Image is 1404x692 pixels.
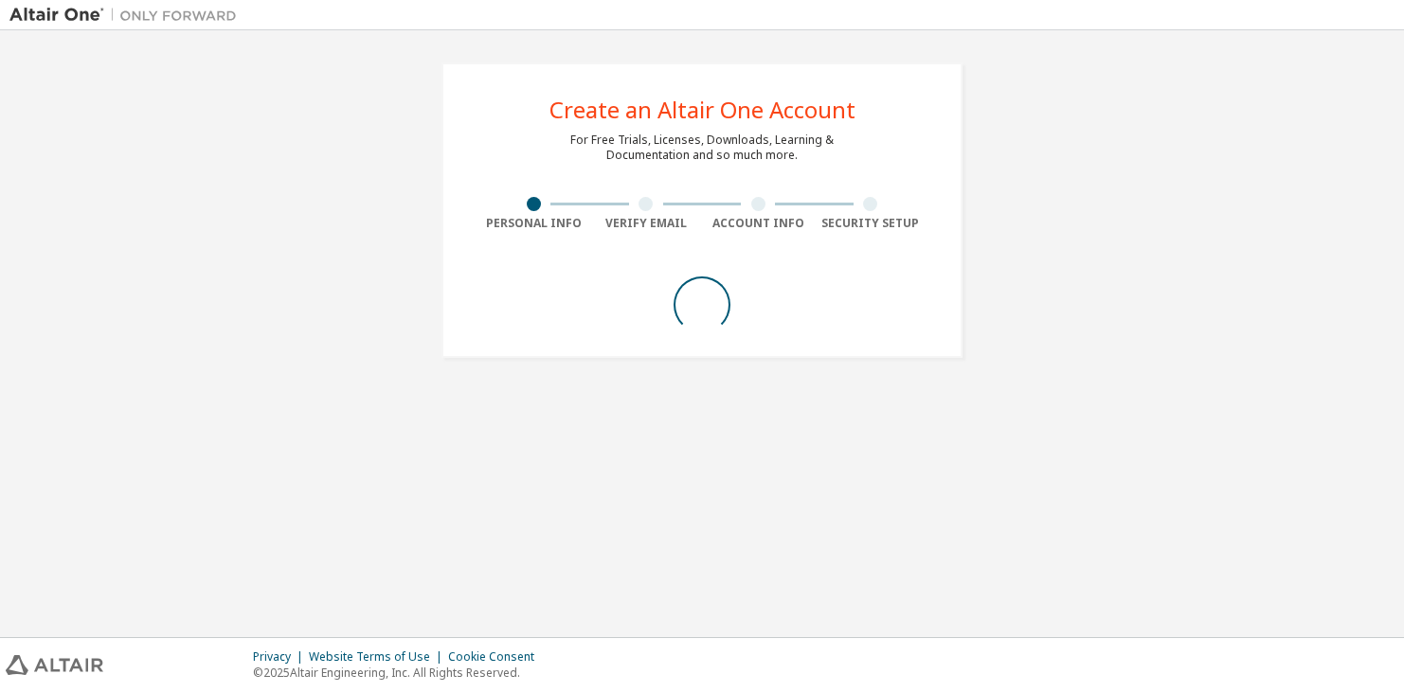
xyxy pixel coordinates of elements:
[6,655,103,675] img: altair_logo.svg
[253,665,546,681] p: © 2025 Altair Engineering, Inc. All Rights Reserved.
[448,649,546,665] div: Cookie Consent
[9,6,246,25] img: Altair One
[702,216,815,231] div: Account Info
[253,649,309,665] div: Privacy
[815,216,927,231] div: Security Setup
[309,649,448,665] div: Website Terms of Use
[549,98,855,121] div: Create an Altair One Account
[590,216,703,231] div: Verify Email
[477,216,590,231] div: Personal Info
[570,133,834,163] div: For Free Trials, Licenses, Downloads, Learning & Documentation and so much more.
